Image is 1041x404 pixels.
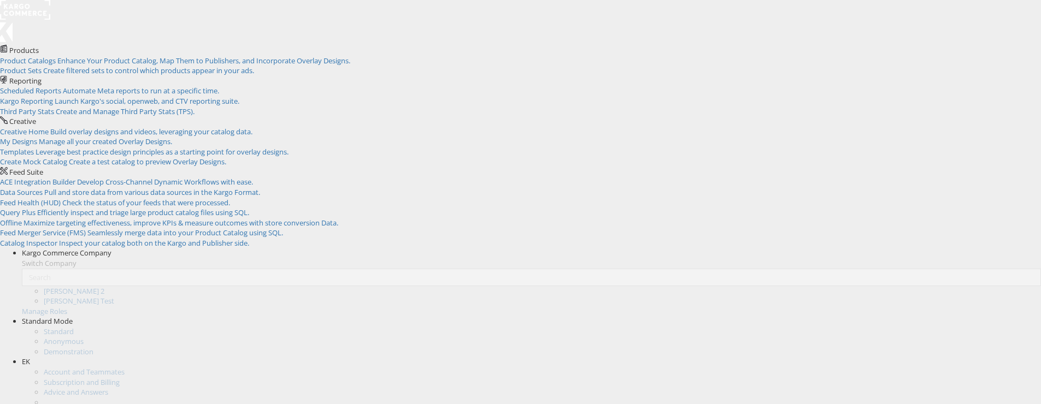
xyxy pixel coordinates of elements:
span: Reporting [9,76,42,86]
a: [PERSON_NAME] Test [44,296,114,306]
span: Create filtered sets to control which products appear in your ads. [43,66,254,75]
span: Build overlay designs and videos, leveraging your catalog data. [50,127,252,136]
span: Products [9,45,39,55]
a: Subscription and Billing [44,377,120,387]
span: Create a test catalog to preview Overlay Designs. [69,157,226,167]
span: EK [22,357,30,366]
a: Account and Teammates [44,367,125,377]
span: Check the status of your feeds that were processed. [62,198,230,207]
span: Kargo Commerce Company [22,248,111,258]
a: Standard [44,326,74,336]
span: Automate Meta reports to run at a specific time. [63,86,219,96]
div: Switch Company [22,258,1041,269]
a: Manage Roles [22,306,67,316]
span: Manage all your created Overlay Designs. [39,136,172,146]
a: [PERSON_NAME] 2 [44,286,104,296]
span: Develop Cross-Channel Dynamic Workflows with ease. [77,177,253,187]
span: Seamlessly merge data into your Product Catalog using SQL. [87,228,283,237]
span: Standard Mode [22,316,73,326]
span: Efficiently inspect and triage large product catalog files using SQL. [37,207,249,217]
span: Creative [9,116,36,126]
span: Pull and store data from various data sources in the Kargo Format. [44,187,260,197]
span: Feed Suite [9,167,43,177]
a: Demonstration [44,347,93,357]
span: Enhance Your Product Catalog, Map Them to Publishers, and Incorporate Overlay Designs. [57,56,350,66]
span: Leverage best practice design principles as a starting point for overlay designs. [36,147,289,157]
a: Advice and Answers [44,387,108,397]
span: Maximize targeting effectiveness, improve KPIs & measure outcomes with store conversion Data. [23,218,338,228]
span: Launch Kargo's social, openweb, and CTV reporting suite. [55,96,239,106]
a: Anonymous [44,336,84,346]
span: Create and Manage Third Party Stats (TPS). [56,106,195,116]
span: Inspect your catalog both on the Kargo and Publisher side. [59,238,249,248]
input: Search [22,269,1041,286]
